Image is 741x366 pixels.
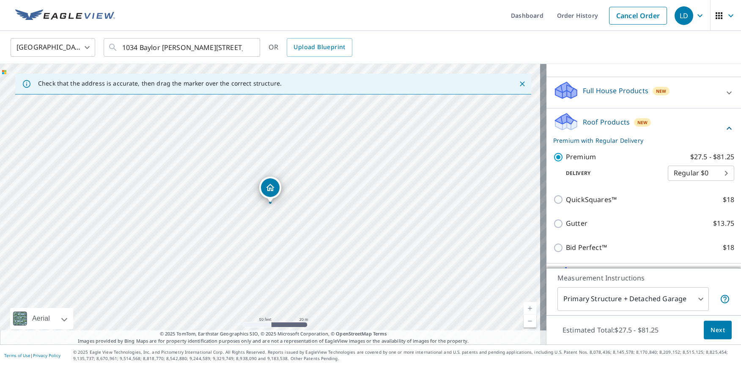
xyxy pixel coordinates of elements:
p: Delivery [553,169,668,177]
div: Solar ProductsNew [553,267,734,291]
div: Primary Structure + Detached Garage [557,287,709,311]
div: Dropped pin, building 1, Residential property, 1034 Baylor Wissman Rd Georgetown, IN 47122 [259,177,281,203]
p: Roof Products [583,117,630,127]
div: [GEOGRAPHIC_DATA] [11,36,95,59]
a: Current Level 19, Zoom Out [524,315,536,327]
a: Cancel Order [609,7,667,25]
img: EV Logo [15,9,115,22]
span: Next [711,325,725,335]
div: LD [675,6,693,25]
span: New [656,88,667,94]
a: OpenStreetMap [336,330,371,337]
div: Regular $0 [668,161,734,185]
div: Aerial [30,308,52,329]
p: Estimated Total: $27.5 - $81.25 [556,321,666,339]
p: Full House Products [583,86,648,96]
p: $18 [723,194,734,205]
button: Close [517,78,528,89]
p: Measurement Instructions [557,273,730,283]
span: Your report will include the primary structure and a detached garage if one exists. [720,294,730,304]
a: Current Level 19, Zoom In [524,302,536,315]
div: Roof ProductsNewPremium with Regular Delivery [553,112,734,145]
p: Check that the address is accurate, then drag the marker over the correct structure. [38,80,282,87]
span: Upload Blueprint [294,42,345,53]
span: © 2025 TomTom, Earthstar Geographics SIO, © 2025 Microsoft Corporation, © [160,330,387,338]
p: Premium [566,152,596,162]
p: Premium with Regular Delivery [553,136,724,145]
input: Search by address or latitude-longitude [122,36,243,59]
p: QuickSquares™ [566,194,617,205]
a: Upload Blueprint [287,38,352,57]
p: Bid Perfect™ [566,242,607,253]
a: Terms [373,330,387,337]
button: Next [704,321,732,340]
span: New [637,119,648,126]
a: Privacy Policy [33,352,60,358]
p: $13.75 [713,218,734,229]
p: $18 [723,242,734,253]
a: Terms of Use [4,352,30,358]
p: $27.5 - $81.25 [690,152,734,162]
div: Full House ProductsNew [553,80,734,105]
p: Gutter [566,218,587,229]
p: | [4,353,60,358]
div: OR [269,38,352,57]
p: © 2025 Eagle View Technologies, Inc. and Pictometry International Corp. All Rights Reserved. Repo... [73,349,737,362]
div: Aerial [10,308,73,329]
